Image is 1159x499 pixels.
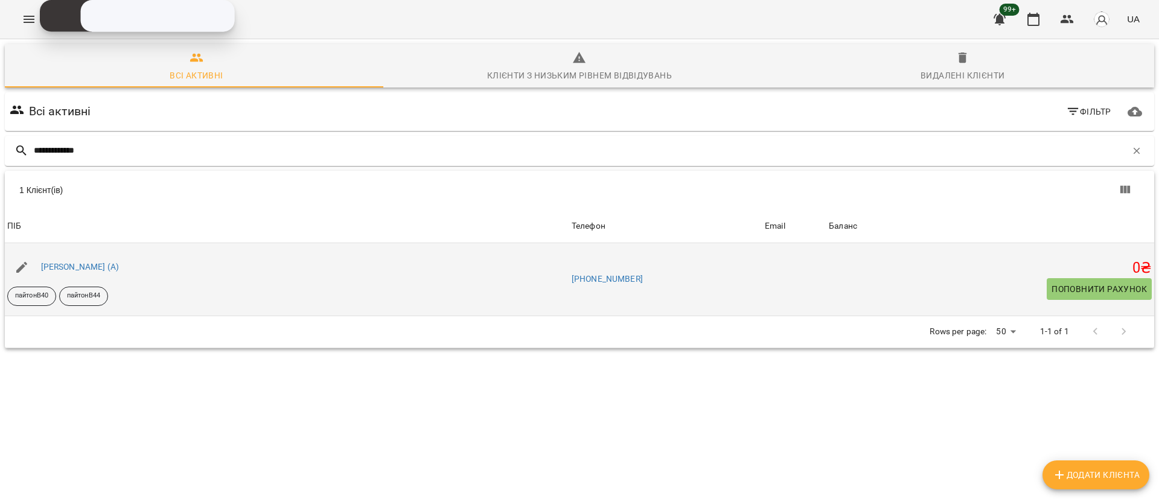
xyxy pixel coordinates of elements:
p: пайтонВ40 [15,291,48,301]
span: Фільтр [1066,104,1111,119]
span: Телефон [572,219,760,234]
span: Поповнити рахунок [1052,282,1147,296]
div: Sort [765,219,785,234]
img: avatar_s.png [1093,11,1110,28]
button: Фільтр [1061,101,1116,122]
span: Баланс [829,219,1152,234]
button: Поповнити рахунок [1047,278,1152,300]
div: Телефон [572,219,605,234]
p: 1-1 of 1 [1040,326,1069,338]
div: Sort [829,219,857,234]
button: Вигляд колонок [1111,176,1140,205]
span: 99+ [1000,4,1020,16]
div: пайтонВ44 [59,287,108,306]
div: Sort [572,219,605,234]
h5: 0 ₴ [829,259,1152,278]
div: 1 Клієнт(ів) [19,184,587,196]
a: [PHONE_NUMBER] [572,274,643,284]
p: Rows per page: [930,326,986,338]
span: UA [1127,13,1140,25]
div: Всі активні [170,68,223,83]
div: пайтонВ40 [7,287,56,306]
div: ПІБ [7,219,21,234]
div: Email [765,219,785,234]
div: Table Toolbar [5,171,1154,209]
div: Баланс [829,219,857,234]
p: пайтонВ44 [67,291,100,301]
button: UA [1122,8,1145,30]
div: Видалені клієнти [921,68,1004,83]
div: Sort [7,219,21,234]
button: Menu [14,5,43,34]
div: Клієнти з низьким рівнем відвідувань [487,68,672,83]
a: [PERSON_NAME] (А) [41,262,120,272]
span: Email [765,219,824,234]
span: ПІБ [7,219,567,234]
div: 50 [991,323,1020,340]
h6: Всі активні [29,102,91,121]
